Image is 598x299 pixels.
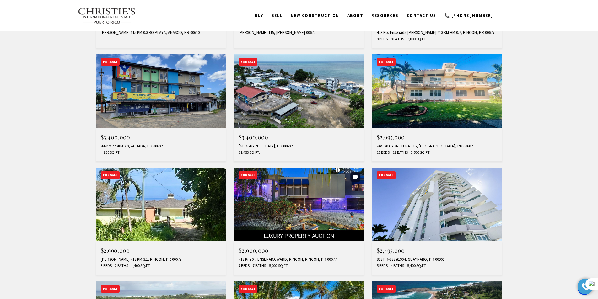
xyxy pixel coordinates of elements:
[239,285,257,293] div: For Sale
[101,58,120,66] div: For Sale
[377,263,388,269] span: 5 Beds
[407,13,436,18] span: Contact Us
[239,144,359,149] div: [GEOGRAPHIC_DATA], PR 00602
[239,263,250,269] span: 7 Beds
[234,54,364,162] a: For Sale For Sale $3,400,000 [GEOGRAPHIC_DATA], PR 00602 11,453 Sq.Ft.
[96,54,226,128] img: For Sale
[372,168,502,241] img: For Sale
[78,8,136,24] img: Christie's International Real Estate text transparent background
[234,168,364,275] a: For Sale For Sale $2,900,000 413 Km 0.7 ENSENADA WARD, RINCON, RINCON, PR 00677 7 Beds 7 Baths 5,...
[440,10,497,22] a: call 9393373000
[409,150,430,155] span: 3,500 Sq.Ft.
[367,10,403,22] a: Resources
[239,171,257,179] div: For Sale
[96,54,226,162] a: For Sale For Sale $3,400,000 442KM 442KM 2.0, AGUADA, PR 00602 4,750 Sq.Ft.
[101,171,120,179] div: For Sale
[101,150,120,155] span: 4,750 Sq.Ft.
[239,247,268,254] span: $2,900,000
[234,54,364,128] img: For Sale
[372,54,502,162] a: For Sale For Sale $2,995,000 Km. 20 CARRETERA 115, [GEOGRAPHIC_DATA], PR 00602 15 Beds 17 Baths 3...
[291,13,339,18] span: New Construction
[389,36,404,42] span: 8 Baths
[377,133,405,141] span: $2,995,000
[239,150,260,155] span: 11,453 Sq.Ft.
[343,10,368,22] a: About
[101,133,130,141] span: $3,400,000
[377,144,497,149] div: Km. 20 CARRETERA 115, [GEOGRAPHIC_DATA], PR 00602
[101,144,221,149] div: 442KM 442KM 2.0, AGUADA, PR 00602
[239,58,257,66] div: For Sale
[377,257,497,262] div: 833 PR-833 #1904, GUAYNABO, PR 00969
[101,247,130,254] span: $2,990,000
[239,257,359,262] div: 413 Km 0.7 ENSENADA WARD, RINCON, RINCON, PR 00677
[497,13,504,19] a: search
[504,7,520,25] button: button
[101,285,120,293] div: For Sale
[377,171,396,179] div: For Sale
[267,10,287,22] a: SELL
[377,30,497,35] div: 473 Bo. Ensenada [PERSON_NAME] 413 KM HM 0.7, RINCON, PR 00677
[377,247,405,254] span: $2,495,000
[113,263,128,269] span: 2 Baths
[403,10,440,22] a: Contact Us
[377,58,396,66] div: For Sale
[251,263,266,269] span: 7 Baths
[101,263,112,269] span: 3 Beds
[372,54,502,128] img: For Sale
[377,150,390,155] span: 15 Beds
[234,168,364,241] img: For Sale
[251,10,267,22] a: BUY
[406,36,427,42] span: 7,000 Sq.Ft.
[267,263,288,269] span: 5,000 Sq.Ft.
[377,36,388,42] span: 8 Beds
[444,13,493,18] span: 📞 [PHONE_NUMBER]
[389,263,404,269] span: 4 Baths
[239,30,359,35] div: [PERSON_NAME] 115, [PERSON_NAME] 00677
[101,257,221,262] div: [PERSON_NAME] 413 KM 3.1, RINCON, PR 00677
[406,263,427,269] span: 5,400 Sq.Ft.
[377,285,396,293] div: For Sale
[287,10,343,22] a: New Construction
[96,168,226,275] a: For Sale For Sale $2,990,000 [PERSON_NAME] 413 KM 3.1, RINCON, PR 00677 3 Beds 2 Baths 1,400 Sq.Ft.
[101,30,221,35] div: [PERSON_NAME] 115 KM 0.3 BO PLAYA, ANASCO, PR 00610
[96,168,226,241] img: For Sale
[239,133,268,141] span: $3,400,000
[130,263,151,269] span: 1,400 Sq.Ft.
[372,168,502,275] a: For Sale For Sale $2,495,000 833 PR-833 #1904, GUAYNABO, PR 00969 5 Beds 4 Baths 5,400 Sq.Ft.
[391,150,408,155] span: 17 Baths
